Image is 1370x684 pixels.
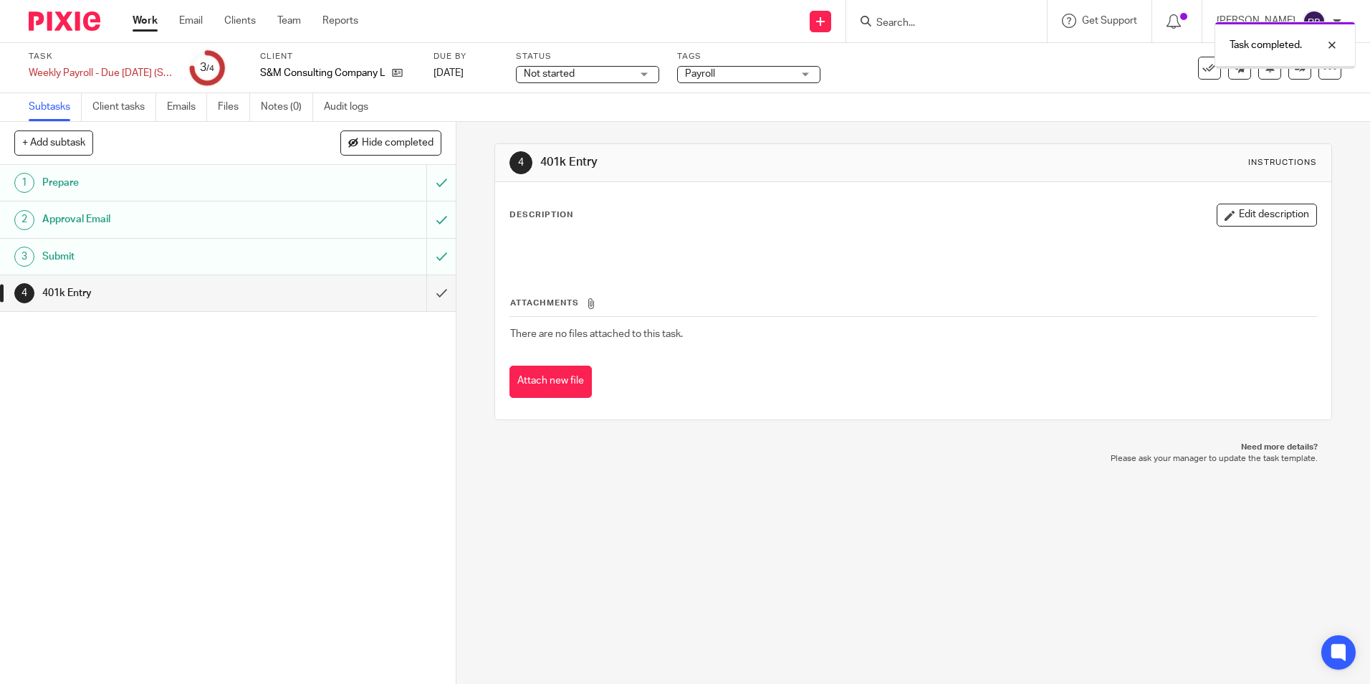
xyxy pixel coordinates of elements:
h1: Prepare [42,172,289,194]
button: + Add subtask [14,130,93,155]
div: 3 [14,247,34,267]
a: Subtasks [29,93,82,121]
div: 3 [200,60,214,76]
button: Hide completed [340,130,441,155]
a: Client tasks [92,93,156,121]
label: Due by [433,51,498,62]
span: There are no files attached to this task. [510,329,683,339]
a: Work [133,14,158,28]
div: 4 [509,151,532,174]
h1: Approval Email [42,209,289,230]
label: Task [29,51,172,62]
a: Reports [322,14,358,28]
img: svg%3E [1303,10,1326,33]
a: Audit logs [324,93,379,121]
a: Emails [167,93,207,121]
p: Need more details? [509,442,1317,453]
p: Description [509,209,573,221]
a: Clients [224,14,256,28]
p: S&M Consulting Company LLC [260,66,385,80]
a: Team [277,14,301,28]
span: Not started [524,69,575,79]
div: Weekly Payroll - Due Wednesday (S&amp;M) [29,66,172,80]
span: Hide completed [362,138,433,149]
img: Pixie [29,11,100,31]
a: Notes (0) [261,93,313,121]
p: Please ask your manager to update the task template. [509,453,1317,465]
button: Edit description [1217,204,1317,227]
span: Payroll [685,69,715,79]
a: Email [179,14,203,28]
span: [DATE] [433,68,464,78]
div: 4 [14,283,34,303]
button: Attach new file [509,366,592,398]
div: 2 [14,210,34,230]
a: Files [218,93,250,121]
span: Attachments [510,299,579,307]
small: /4 [206,65,214,72]
h1: Submit [42,246,289,267]
div: Weekly Payroll - Due [DATE] (S&M) [29,66,172,80]
label: Status [516,51,659,62]
div: Instructions [1248,157,1317,168]
h1: 401k Entry [42,282,289,304]
label: Tags [677,51,820,62]
p: Task completed. [1230,38,1302,52]
label: Client [260,51,416,62]
div: 1 [14,173,34,193]
h1: 401k Entry [540,155,944,170]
